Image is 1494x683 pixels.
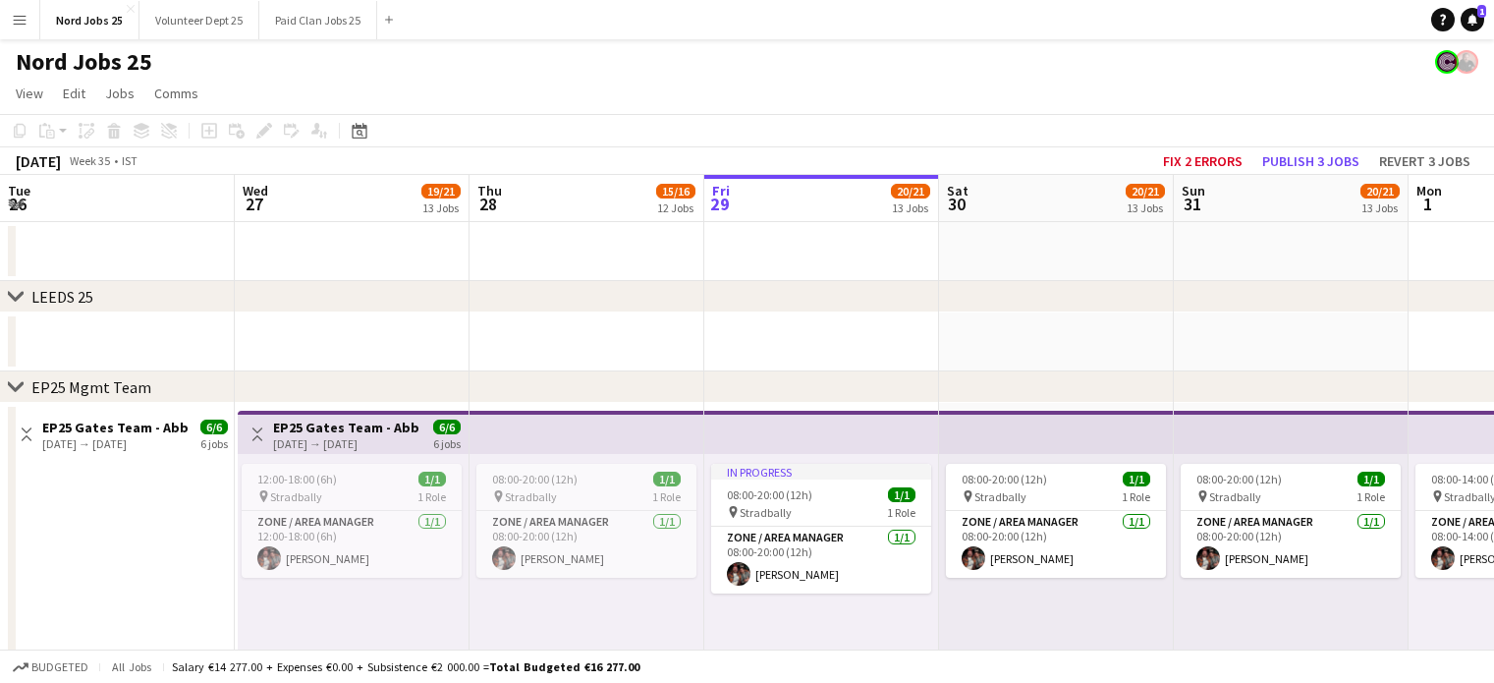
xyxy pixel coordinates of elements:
[944,193,968,215] span: 30
[421,184,461,199] span: 19/21
[477,182,502,199] span: Thu
[200,420,228,434] span: 6/6
[711,527,931,594] app-card-role: Zone / Area Manager1/108:00-20:00 (12h)[PERSON_NAME]
[1181,464,1401,578] app-job-card: 08:00-20:00 (12h)1/1 Stradbally1 RoleZone / Area Manager1/108:00-20:00 (12h)[PERSON_NAME]
[657,200,694,215] div: 12 Jobs
[16,151,61,171] div: [DATE]
[1182,182,1205,199] span: Sun
[505,489,557,504] span: Stradbally
[1360,184,1400,199] span: 20/21
[257,472,337,486] span: 12:00-18:00 (6h)
[1477,5,1486,18] span: 1
[31,660,88,674] span: Budgeted
[154,85,198,102] span: Comms
[259,1,377,39] button: Paid Clan Jobs 25
[122,153,138,168] div: IST
[10,656,91,678] button: Budgeted
[1127,200,1164,215] div: 13 Jobs
[42,436,189,451] div: [DATE] → [DATE]
[172,659,639,674] div: Salary €14 277.00 + Expenses €0.00 + Subsistence €2 000.00 =
[16,85,43,102] span: View
[656,184,695,199] span: 15/16
[476,464,696,578] app-job-card: 08:00-20:00 (12h)1/1 Stradbally1 RoleZone / Area Manager1/108:00-20:00 (12h)[PERSON_NAME]
[273,419,419,436] h3: EP25 Gates Team - Abbeyleix Gate
[711,464,931,594] app-job-card: In progress08:00-20:00 (12h)1/1 Stradbally1 RoleZone / Area Manager1/108:00-20:00 (12h)[PERSON_NAME]
[1461,8,1484,31] a: 1
[711,464,931,480] div: In progress
[962,472,1047,486] span: 08:00-20:00 (12h)
[1357,472,1385,486] span: 1/1
[433,434,461,451] div: 6 jobs
[1435,50,1459,74] app-user-avatar: Staffing Department
[242,511,462,578] app-card-role: Zone / Area Manager1/112:00-18:00 (6h)[PERSON_NAME]
[1126,184,1165,199] span: 20/21
[946,464,1166,578] app-job-card: 08:00-20:00 (12h)1/1 Stradbally1 RoleZone / Area Manager1/108:00-20:00 (12h)[PERSON_NAME]
[139,1,259,39] button: Volunteer Dept 25
[31,377,151,397] div: EP25 Mgmt Team
[1155,148,1250,174] button: Fix 2 errors
[417,489,446,504] span: 1 Role
[422,200,460,215] div: 13 Jobs
[146,81,206,106] a: Comms
[108,659,155,674] span: All jobs
[1416,182,1442,199] span: Mon
[1181,511,1401,578] app-card-role: Zone / Area Manager1/108:00-20:00 (12h)[PERSON_NAME]
[243,182,268,199] span: Wed
[433,420,461,434] span: 6/6
[65,153,114,168] span: Week 35
[273,436,419,451] div: [DATE] → [DATE]
[1122,489,1150,504] span: 1 Role
[1361,200,1399,215] div: 13 Jobs
[1356,489,1385,504] span: 1 Role
[891,184,930,199] span: 20/21
[5,193,30,215] span: 26
[1413,193,1442,215] span: 1
[1196,472,1282,486] span: 08:00-20:00 (12h)
[31,287,93,307] div: LEEDS 25
[712,182,730,199] span: Fri
[105,85,135,102] span: Jobs
[947,182,968,199] span: Sat
[8,182,30,199] span: Tue
[270,489,322,504] span: Stradbally
[240,193,268,215] span: 27
[1371,148,1478,174] button: Revert 3 jobs
[652,489,681,504] span: 1 Role
[16,47,152,77] h1: Nord Jobs 25
[946,511,1166,578] app-card-role: Zone / Area Manager1/108:00-20:00 (12h)[PERSON_NAME]
[55,81,93,106] a: Edit
[740,505,792,520] span: Stradbally
[1209,489,1261,504] span: Stradbally
[489,659,639,674] span: Total Budgeted €16 277.00
[8,81,51,106] a: View
[63,85,85,102] span: Edit
[42,419,189,436] h3: EP25 Gates Team - Abbeyleix Gate
[892,200,929,215] div: 13 Jobs
[200,434,228,451] div: 6 jobs
[1179,193,1205,215] span: 31
[974,489,1026,504] span: Stradbally
[242,464,462,578] app-job-card: 12:00-18:00 (6h)1/1 Stradbally1 RoleZone / Area Manager1/112:00-18:00 (6h)[PERSON_NAME]
[1123,472,1150,486] span: 1/1
[1254,148,1367,174] button: Publish 3 jobs
[40,1,139,39] button: Nord Jobs 25
[474,193,502,215] span: 28
[888,487,915,502] span: 1/1
[727,487,812,502] span: 08:00-20:00 (12h)
[492,472,578,486] span: 08:00-20:00 (12h)
[97,81,142,106] a: Jobs
[418,472,446,486] span: 1/1
[1455,50,1478,74] app-user-avatar: Stevie Taylor
[709,193,730,215] span: 29
[476,511,696,578] app-card-role: Zone / Area Manager1/108:00-20:00 (12h)[PERSON_NAME]
[887,505,915,520] span: 1 Role
[653,472,681,486] span: 1/1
